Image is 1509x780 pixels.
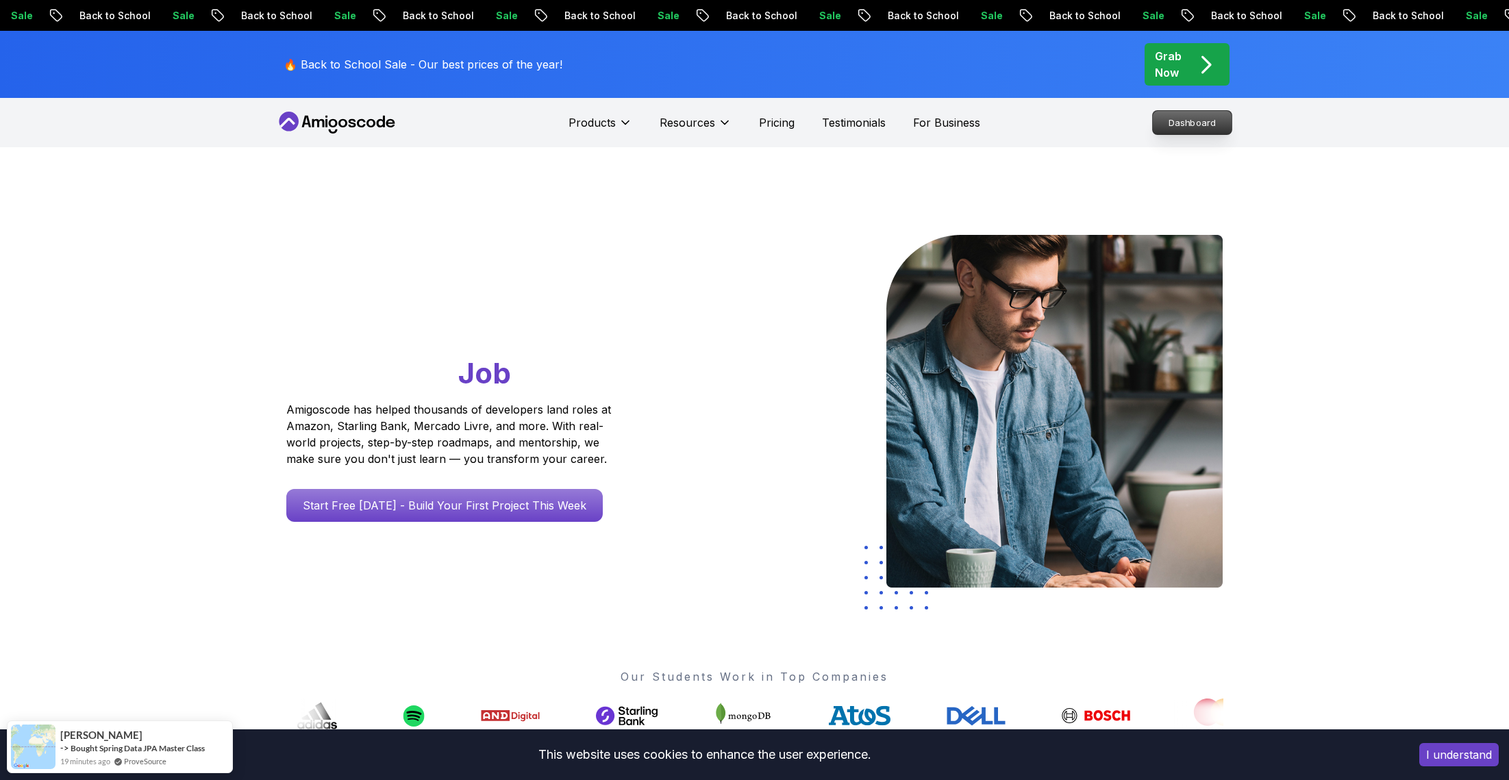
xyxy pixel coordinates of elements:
a: Start Free [DATE] - Build Your First Project This Week [286,489,603,522]
span: Job [458,355,511,390]
p: 🔥 Back to School Sale - Our best prices of the year! [284,56,562,73]
p: Sale [947,9,991,23]
button: Products [569,114,632,142]
a: Bought Spring Data JPA Master Class [71,743,205,753]
p: Sale [1109,9,1153,23]
div: This website uses cookies to enhance the user experience. [10,740,1399,770]
p: Back to School [1177,9,1271,23]
p: Back to School [208,9,301,23]
p: Sale [786,9,830,23]
p: Sale [462,9,506,23]
p: Resources [660,114,715,131]
span: -> [60,742,69,753]
p: Products [569,114,616,131]
img: hero [886,235,1223,588]
span: 19 minutes ago [60,755,110,767]
p: Back to School [46,9,139,23]
p: Back to School [1339,9,1432,23]
a: Dashboard [1152,110,1232,135]
p: Our Students Work in Top Companies [286,668,1223,685]
p: Grab Now [1155,48,1182,81]
a: Testimonials [822,114,886,131]
p: Sale [1271,9,1314,23]
p: Back to School [854,9,947,23]
p: Dashboard [1153,111,1232,134]
p: Back to School [531,9,624,23]
p: Sale [624,9,668,23]
img: provesource social proof notification image [11,725,55,769]
p: Sale [301,9,345,23]
button: Resources [660,114,732,142]
p: Back to School [1016,9,1109,23]
p: Sale [1432,9,1476,23]
a: Pricing [759,114,795,131]
a: ProveSource [124,755,166,767]
p: Back to School [369,9,462,23]
p: Sale [139,9,183,23]
p: Amigoscode has helped thousands of developers land roles at Amazon, Starling Bank, Mercado Livre,... [286,401,615,467]
h1: Go From Learning to Hired: Master Java, Spring Boot & Cloud Skills That Get You the [286,235,664,393]
span: [PERSON_NAME] [60,729,142,741]
a: For Business [913,114,980,131]
button: Accept cookies [1419,743,1499,766]
p: Back to School [693,9,786,23]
